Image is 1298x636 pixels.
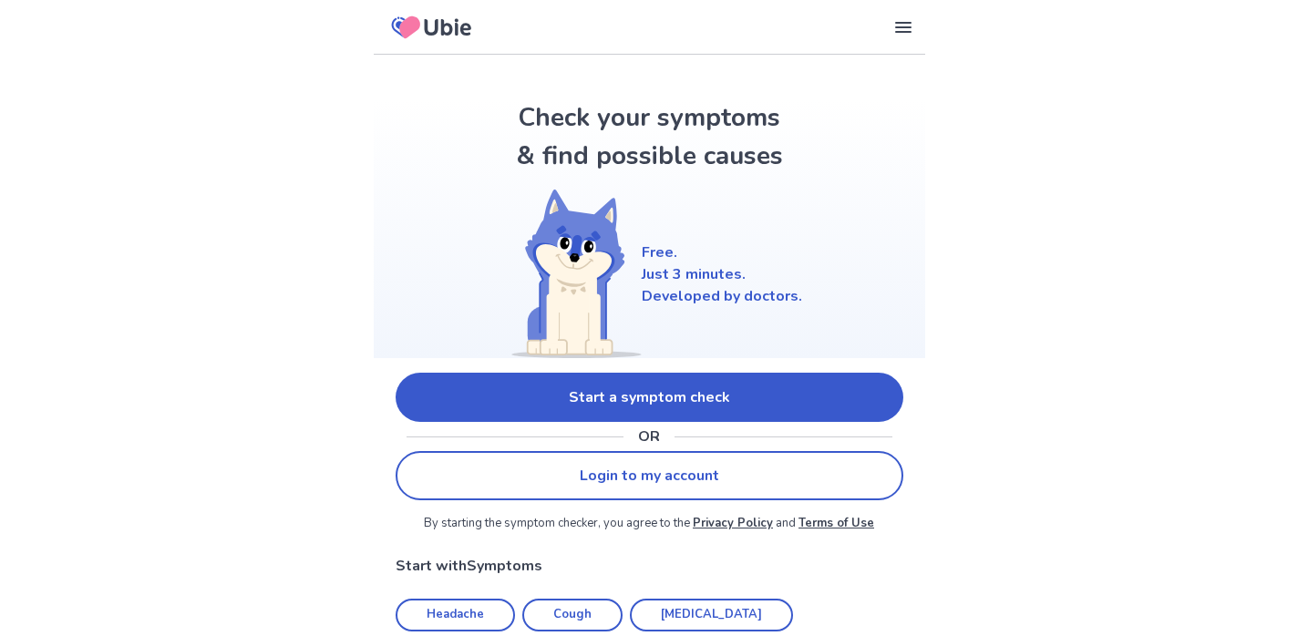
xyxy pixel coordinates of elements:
p: Developed by doctors. [642,285,802,307]
a: [MEDICAL_DATA] [630,599,793,632]
p: By starting the symptom checker, you agree to the and [396,515,903,533]
p: Start with Symptoms [396,555,903,577]
a: Headache [396,599,515,632]
img: Shiba (Welcome) [496,190,642,358]
p: Free. [642,241,802,263]
a: Privacy Policy [693,515,773,531]
h1: Check your symptoms & find possible causes [512,98,786,175]
a: Terms of Use [798,515,874,531]
a: Start a symptom check [396,373,903,422]
a: Login to my account [396,451,903,500]
p: Just 3 minutes. [642,263,802,285]
a: Cough [522,599,623,632]
p: OR [638,426,660,447]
